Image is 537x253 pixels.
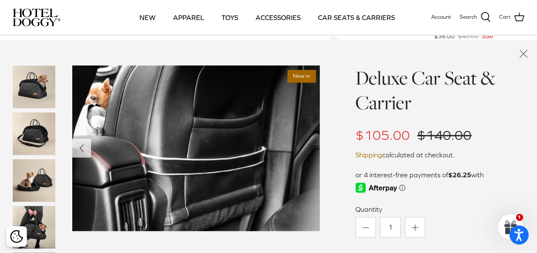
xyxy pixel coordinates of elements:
[431,14,451,20] span: Account
[434,31,455,41] span: $36.00
[165,3,212,32] a: APPAREL
[499,12,524,23] a: Cart
[132,3,163,32] a: NEW
[9,229,24,244] button: Cookie policy
[6,226,27,247] div: Cookie policy
[214,3,246,32] a: TOYS
[355,64,495,115] a: Deluxe Car Seat & Carrier
[355,204,524,213] label: Quantity
[72,139,91,157] button: Previous
[248,3,308,32] a: ACCESSORIES
[417,127,472,142] span: $140.00
[287,70,315,82] span: New in
[499,13,511,22] span: Cart
[482,31,493,41] span: Sale
[458,31,478,41] span: $45.00
[310,3,403,32] a: CAR SEATS & CARRIERS
[460,12,491,23] a: Search
[126,3,408,32] div: Primary navigation
[355,127,410,142] span: $105.00
[431,13,451,22] a: Account
[510,40,537,67] a: Close quick buy
[355,149,524,160] div: calculated at checkout.
[380,217,401,237] input: Quantity
[355,151,382,158] a: Shipping
[460,13,477,22] span: Search
[10,230,23,243] img: Cookie policy
[13,9,60,26] img: hoteldoggycom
